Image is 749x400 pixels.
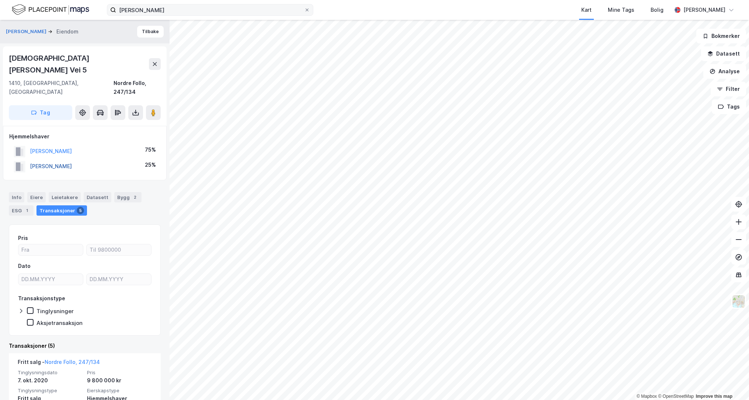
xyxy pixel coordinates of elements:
div: Bolig [651,6,663,14]
a: Improve this map [696,394,732,399]
div: Dato [18,262,31,270]
div: Datasett [84,192,111,202]
img: Z [732,294,746,308]
div: Kontrollprogram for chat [712,365,749,400]
div: Nordre Follo, 247/134 [114,79,161,96]
div: [PERSON_NAME] [683,6,725,14]
button: Filter [711,82,746,96]
div: 1410, [GEOGRAPHIC_DATA], [GEOGRAPHIC_DATA] [9,79,114,96]
button: Analyse [703,64,746,79]
button: Bokmerker [696,29,746,43]
div: 9 800 000 kr [87,376,152,385]
span: Tinglysningsdato [18,369,83,376]
div: Bygg [114,192,142,202]
button: Tag [9,105,72,120]
input: Til 9800000 [87,244,151,255]
div: Pris [18,234,28,243]
div: Transaksjoner [36,205,87,216]
button: Datasett [701,46,746,61]
iframe: Chat Widget [712,365,749,400]
a: Nordre Follo, 247/134 [45,359,100,365]
button: [PERSON_NAME] [6,28,48,35]
div: 1 [23,207,31,214]
div: [DEMOGRAPHIC_DATA][PERSON_NAME] Vei 5 [9,52,149,76]
div: Tinglysninger [36,308,74,315]
img: logo.f888ab2527a4732fd821a326f86c7f29.svg [12,3,89,16]
div: Transaksjonstype [18,294,65,303]
div: Eiendom [56,27,79,36]
div: Transaksjoner (5) [9,341,161,350]
span: Tinglysningstype [18,387,83,394]
div: Fritt salg - [18,358,100,369]
div: Leietakere [49,192,81,202]
div: 25% [145,160,156,169]
input: DD.MM.YYYY [18,274,83,285]
div: 2 [131,194,139,201]
a: OpenStreetMap [658,394,694,399]
div: ESG [9,205,34,216]
button: Tags [712,99,746,114]
input: Søk på adresse, matrikkel, gårdeiere, leietakere eller personer [116,4,304,15]
span: Eierskapstype [87,387,152,394]
div: Kart [581,6,592,14]
div: 7. okt. 2020 [18,376,83,385]
div: Hjemmelshaver [9,132,160,141]
span: Pris [87,369,152,376]
button: Tilbake [137,26,164,38]
div: Mine Tags [608,6,634,14]
div: Eiere [27,192,46,202]
input: DD.MM.YYYY [87,274,151,285]
div: Aksjetransaksjon [36,319,83,326]
input: Fra [18,244,83,255]
div: 5 [77,207,84,214]
div: Info [9,192,24,202]
a: Mapbox [637,394,657,399]
div: 75% [145,145,156,154]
